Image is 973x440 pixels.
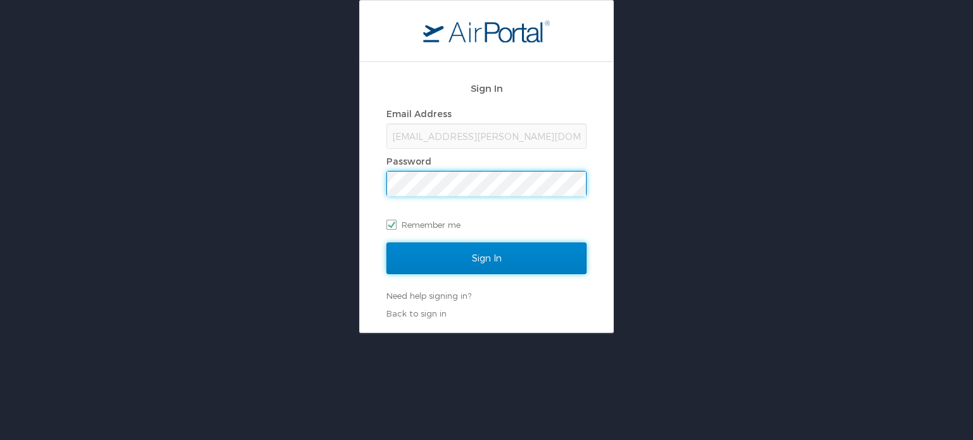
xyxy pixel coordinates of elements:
input: Sign In [386,242,587,274]
label: Remember me [386,215,587,234]
label: Email Address [386,108,452,119]
img: logo [423,20,550,42]
a: Back to sign in [386,308,447,318]
a: Need help signing in? [386,291,471,301]
h2: Sign In [386,81,587,96]
label: Password [386,156,431,167]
